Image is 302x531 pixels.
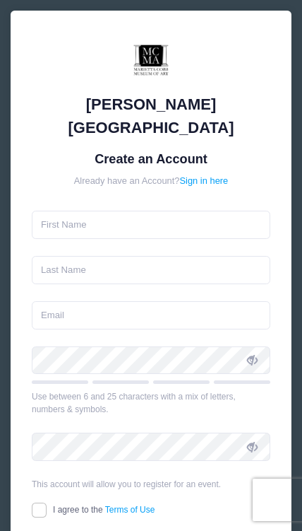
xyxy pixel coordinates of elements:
h1: Create an Account [32,152,270,168]
input: Last Name [32,256,270,284]
div: Use between 6 and 25 characters with a mix of letters, numbers & symbols. [32,390,270,416]
span: I agree to the [53,505,155,515]
input: First Name [32,211,270,239]
input: I agree to theTerms of Use [32,503,47,518]
a: Terms of Use [105,505,155,515]
div: Already have an Account? [32,174,270,187]
input: Email [32,301,270,329]
img: Marietta Cobb Museum of Art [123,32,179,88]
div: This account will allow you to register for an event. [32,478,270,491]
div: [PERSON_NAME][GEOGRAPHIC_DATA] [32,93,270,139]
a: Sign in here [179,175,228,186]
